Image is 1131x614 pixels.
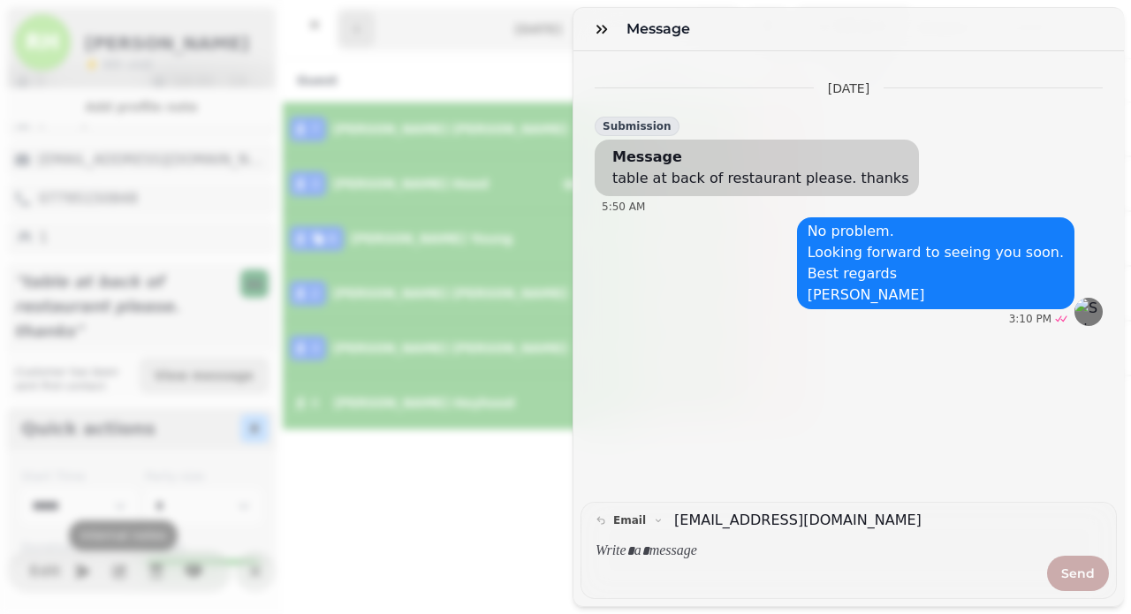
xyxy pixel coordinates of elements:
[612,147,682,168] div: Message
[1061,567,1095,580] span: Send
[1074,298,1103,326] img: Sujan Gautam
[808,242,1064,263] p: Looking forward to seeing you soon.
[674,510,922,531] a: [EMAIL_ADDRESS][DOMAIN_NAME]
[595,117,679,136] div: Submission
[626,19,697,40] h3: Message
[808,284,1064,306] p: [PERSON_NAME]
[808,263,1064,284] p: Best regards
[1047,556,1109,591] button: Send
[602,200,1060,214] div: 5:50 AM
[828,80,869,97] p: [DATE]
[1009,312,1053,326] div: 3:10 PM
[588,510,671,531] button: email
[612,168,908,189] div: table at back of restaurant please. thanks
[808,221,1064,242] p: No problem.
